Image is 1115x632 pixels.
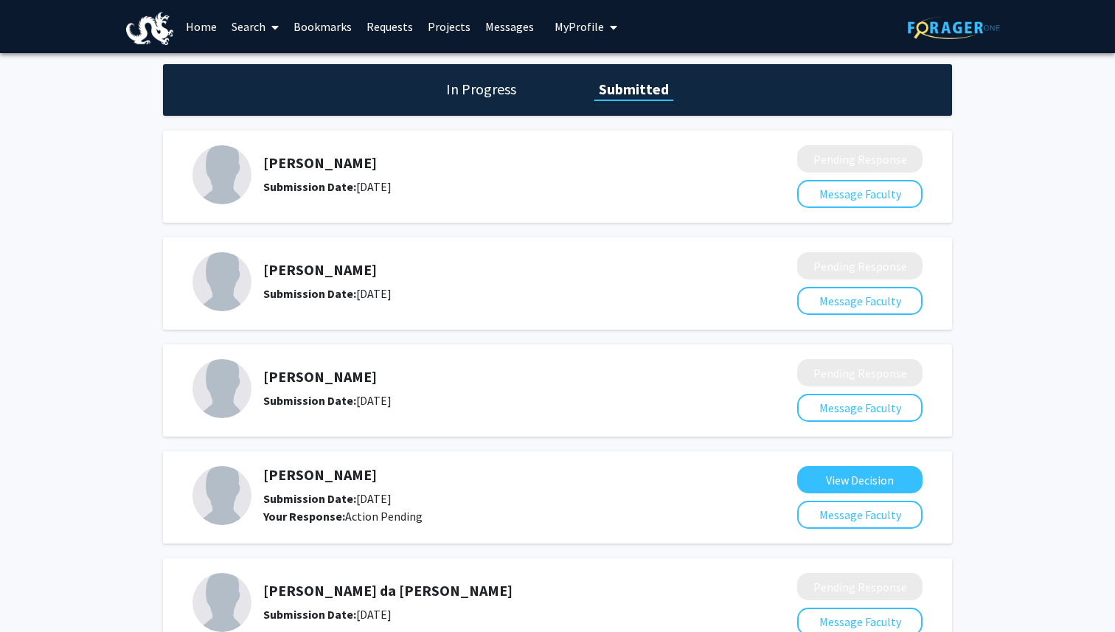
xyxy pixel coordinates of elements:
[442,79,521,100] h1: In Progress
[192,359,251,418] img: Profile Picture
[594,79,673,100] h1: Submitted
[11,566,63,621] iframe: Chat
[797,287,923,315] button: Message Faculty
[263,178,719,195] div: [DATE]
[224,1,286,52] a: Search
[797,187,923,201] a: Message Faculty
[286,1,359,52] a: Bookmarks
[263,179,356,194] b: Submission Date:
[178,1,224,52] a: Home
[263,261,719,279] h5: [PERSON_NAME]
[797,180,923,208] button: Message Faculty
[263,393,356,408] b: Submission Date:
[555,19,604,34] span: My Profile
[797,145,923,173] button: Pending Response
[263,368,719,386] h5: [PERSON_NAME]
[192,573,251,632] img: Profile Picture
[797,400,923,415] a: Message Faculty
[908,16,1000,39] img: ForagerOne Logo
[263,466,719,484] h5: [PERSON_NAME]
[263,605,719,623] div: [DATE]
[192,252,251,311] img: Profile Picture
[263,490,719,507] div: [DATE]
[263,582,719,600] h5: [PERSON_NAME] da [PERSON_NAME]
[263,507,719,525] div: Action Pending
[478,1,541,52] a: Messages
[263,286,356,301] b: Submission Date:
[797,507,923,522] a: Message Faculty
[797,394,923,422] button: Message Faculty
[420,1,478,52] a: Projects
[263,392,719,409] div: [DATE]
[263,509,345,524] b: Your Response:
[797,294,923,308] a: Message Faculty
[263,154,719,172] h5: [PERSON_NAME]
[263,491,356,506] b: Submission Date:
[797,466,923,493] button: View Decision
[126,12,173,45] img: Drexel University Logo
[263,285,719,302] div: [DATE]
[192,466,251,525] img: Profile Picture
[192,145,251,204] img: Profile Picture
[797,359,923,386] button: Pending Response
[797,573,923,600] button: Pending Response
[359,1,420,52] a: Requests
[797,252,923,279] button: Pending Response
[797,614,923,629] a: Message Faculty
[797,501,923,529] button: Message Faculty
[263,607,356,622] b: Submission Date:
